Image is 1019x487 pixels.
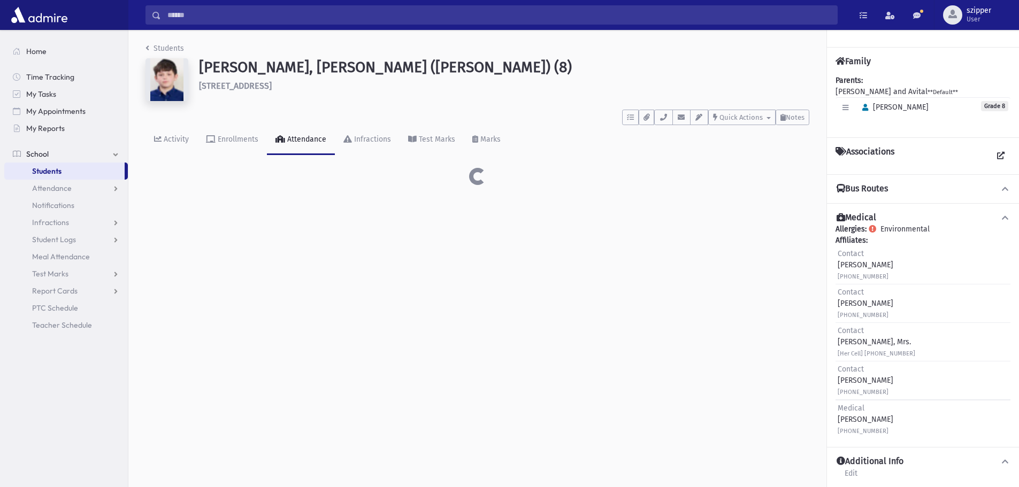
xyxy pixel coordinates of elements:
span: Time Tracking [26,72,74,82]
button: Quick Actions [708,110,776,125]
button: Additional Info [836,456,1010,467]
span: Home [26,47,47,56]
a: Teacher Schedule [4,316,128,334]
div: [PERSON_NAME] and Avital [836,75,1010,129]
a: View all Associations [991,146,1010,166]
span: Students [32,166,62,176]
span: Contact [838,288,864,297]
input: Search [161,5,837,25]
a: Test Marks [4,265,128,282]
small: [PHONE_NUMBER] [838,428,888,435]
button: Notes [776,110,809,125]
div: [PERSON_NAME] [838,287,893,320]
a: Enrollments [197,125,267,155]
h6: [STREET_ADDRESS] [199,81,809,91]
h4: Associations [836,146,894,166]
span: Contact [838,365,864,374]
a: Students [145,44,184,53]
span: Test Marks [32,269,68,279]
a: My Tasks [4,86,128,103]
span: Teacher Schedule [32,320,92,330]
span: Report Cards [32,286,78,296]
a: Attendance [267,125,335,155]
b: Parents: [836,76,863,85]
span: My Tasks [26,89,56,99]
small: [PHONE_NUMBER] [838,312,888,319]
span: Notes [786,113,805,121]
span: szipper [967,6,991,15]
span: Infractions [32,218,69,227]
span: School [26,149,49,159]
a: Infractions [4,214,128,231]
span: My Appointments [26,106,86,116]
div: [PERSON_NAME] [838,364,893,397]
button: Medical [836,212,1010,223]
a: Edit [844,467,858,486]
span: Notifications [32,200,74,210]
a: Meal Attendance [4,248,128,265]
div: Marks [478,135,501,144]
span: Student Logs [32,235,76,244]
a: Test Marks [400,125,464,155]
span: Medical [838,404,864,413]
div: Test Marks [417,135,455,144]
a: PTC Schedule [4,299,128,316]
a: Infractions [335,125,400,155]
a: Report Cards [4,282,128,299]
div: [PERSON_NAME] [838,248,893,282]
small: [PHONE_NUMBER] [838,273,888,280]
span: PTC Schedule [32,303,78,313]
div: Infractions [352,135,391,144]
button: Bus Routes [836,183,1010,195]
b: Allergies: [836,225,867,234]
a: Activity [145,125,197,155]
span: My Reports [26,123,65,133]
span: Grade 8 [981,101,1008,111]
a: Notifications [4,197,128,214]
small: [Her Cell] [PHONE_NUMBER] [838,350,915,357]
h1: [PERSON_NAME], [PERSON_NAME] ([PERSON_NAME]) (8) [199,58,809,76]
h4: Family [836,56,871,66]
span: Attendance [32,183,72,193]
h4: Medical [837,212,876,223]
div: Enrollments [216,135,258,144]
span: Contact [838,326,864,335]
small: [PHONE_NUMBER] [838,389,888,396]
div: [PERSON_NAME], Mrs. [838,325,915,359]
a: Marks [464,125,509,155]
a: My Reports [4,120,128,137]
a: Students [4,163,125,180]
div: Environmental [836,223,1010,438]
div: [PERSON_NAME] [838,403,893,436]
span: User [967,15,991,24]
nav: breadcrumb [145,43,184,58]
h4: Bus Routes [837,183,888,195]
b: Affiliates: [836,236,868,245]
a: Attendance [4,180,128,197]
div: Activity [162,135,189,144]
h4: Additional Info [837,456,903,467]
img: AdmirePro [9,4,70,26]
span: Meal Attendance [32,252,90,261]
a: School [4,145,128,163]
div: Attendance [285,135,326,144]
img: w== [145,58,188,101]
a: My Appointments [4,103,128,120]
a: Time Tracking [4,68,128,86]
span: Quick Actions [719,113,763,121]
span: Contact [838,249,864,258]
span: [PERSON_NAME] [857,103,929,112]
a: Home [4,43,128,60]
a: Student Logs [4,231,128,248]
